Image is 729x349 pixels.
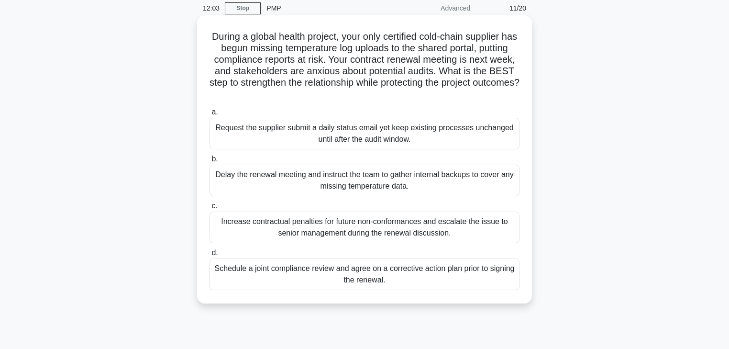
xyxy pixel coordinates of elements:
div: Request the supplier submit a daily status email yet keep existing processes unchanged until afte... [210,118,519,149]
a: Stop [225,2,261,14]
div: Delay the renewal meeting and instruct the team to gather internal backups to cover any missing t... [210,165,519,196]
span: b. [211,155,218,163]
h5: During a global health project, your only certified cold-chain supplier has begun missing tempera... [209,31,520,101]
div: Increase contractual penalties for future non-conformances and escalate the issue to senior manag... [210,212,519,243]
div: Schedule a joint compliance review and agree on a corrective action plan prior to signing the ren... [210,259,519,290]
span: a. [211,108,218,116]
span: c. [211,202,217,210]
span: d. [211,248,218,257]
